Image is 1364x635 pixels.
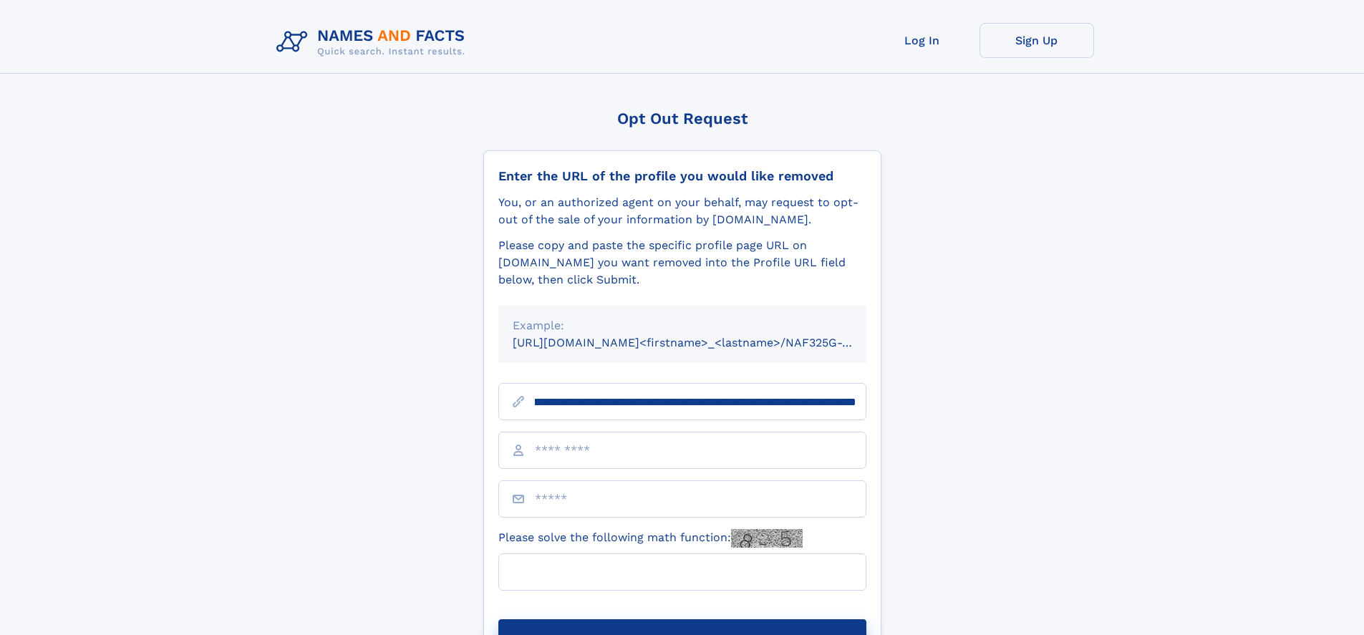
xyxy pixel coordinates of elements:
[513,336,894,349] small: [URL][DOMAIN_NAME]<firstname>_<lastname>/NAF325G-xxxxxxxx
[980,23,1094,58] a: Sign Up
[865,23,980,58] a: Log In
[483,110,881,127] div: Opt Out Request
[498,529,803,548] label: Please solve the following math function:
[498,237,866,289] div: Please copy and paste the specific profile page URL on [DOMAIN_NAME] you want removed into the Pr...
[271,23,477,62] img: Logo Names and Facts
[513,317,852,334] div: Example:
[498,168,866,184] div: Enter the URL of the profile you would like removed
[498,194,866,228] div: You, or an authorized agent on your behalf, may request to opt-out of the sale of your informatio...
